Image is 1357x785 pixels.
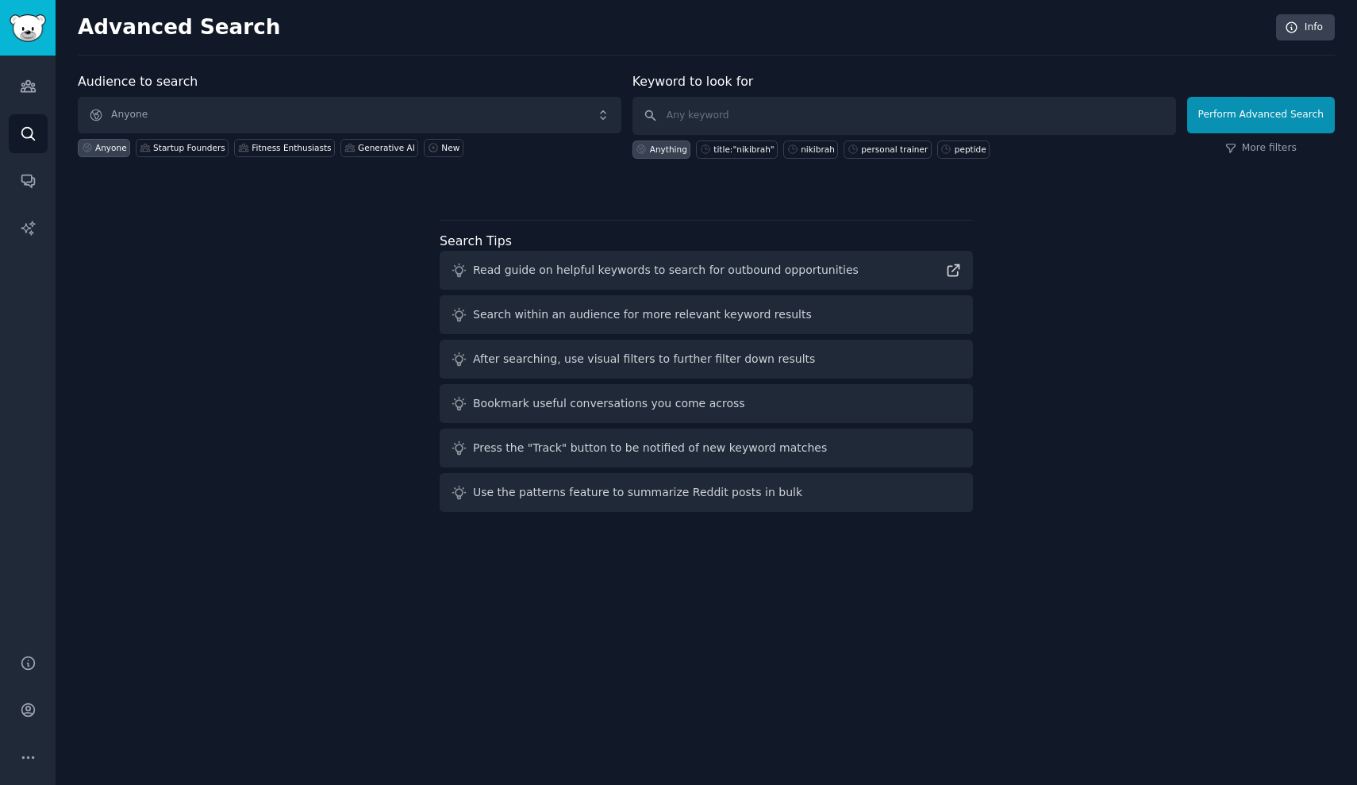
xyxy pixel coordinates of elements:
a: Info [1276,14,1335,41]
input: Any keyword [632,97,1176,135]
label: Keyword to look for [632,74,754,89]
img: GummySearch logo [10,14,46,42]
div: Bookmark useful conversations you come across [473,395,745,412]
div: Anything [650,144,687,155]
div: After searching, use visual filters to further filter down results [473,351,815,367]
label: Search Tips [440,233,512,248]
h2: Advanced Search [78,15,1267,40]
div: Read guide on helpful keywords to search for outbound opportunities [473,262,859,279]
a: More filters [1225,141,1297,156]
div: Startup Founders [153,142,225,153]
div: nikibrah [801,144,835,155]
button: Perform Advanced Search [1187,97,1335,133]
a: New [424,139,463,157]
div: personal trainer [861,144,928,155]
div: New [441,142,459,153]
button: Anyone [78,97,621,133]
div: Anyone [95,142,127,153]
div: Search within an audience for more relevant keyword results [473,306,812,323]
div: title:"nikibrah" [713,144,774,155]
div: peptide [955,144,986,155]
div: Use the patterns feature to summarize Reddit posts in bulk [473,484,802,501]
label: Audience to search [78,74,198,89]
div: Fitness Enthusiasts [252,142,331,153]
div: Press the "Track" button to be notified of new keyword matches [473,440,827,456]
div: Generative AI [358,142,415,153]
